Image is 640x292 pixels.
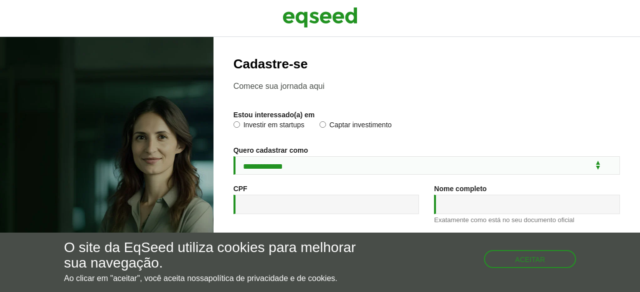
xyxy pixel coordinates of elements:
[233,185,247,192] label: CPF
[434,185,486,192] label: Nome completo
[233,111,315,118] label: Estou interessado(a) em
[233,81,620,91] p: Comece sua jornada aqui
[208,275,335,283] a: política de privacidade e de cookies
[64,274,371,283] p: Ao clicar em "aceitar", você aceita nossa .
[64,240,371,271] h5: O site da EqSeed utiliza cookies para melhorar sua navegação.
[233,121,304,131] label: Investir em startups
[434,217,620,223] div: Exatamente como está no seu documento oficial
[233,121,240,128] input: Investir em startups
[319,121,392,131] label: Captar investimento
[282,5,357,30] img: EqSeed Logo
[233,57,620,71] h2: Cadastre-se
[484,250,576,268] button: Aceitar
[233,147,308,154] label: Quero cadastrar como
[319,121,326,128] input: Captar investimento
